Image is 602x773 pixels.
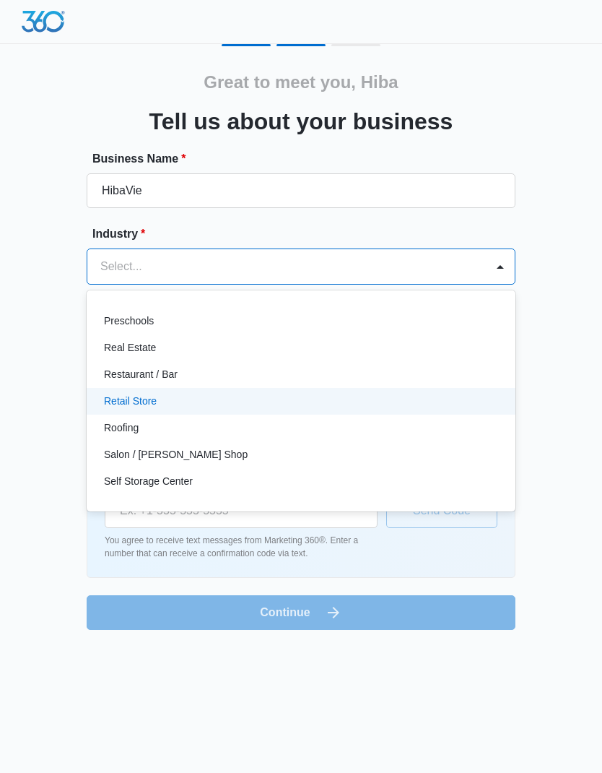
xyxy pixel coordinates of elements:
h3: Tell us about your business [149,104,453,139]
p: Salon / [PERSON_NAME] Shop [104,447,248,462]
p: You agree to receive text messages from Marketing 360®. Enter a number that can receive a confirm... [105,534,378,560]
p: Retail Store [104,394,157,409]
p: Restaurant / Bar [104,367,178,382]
p: Preschools [104,314,154,329]
input: e.g. Jane's Plumbing [87,173,515,208]
label: Business Name [92,150,521,168]
label: Industry [92,225,521,243]
h2: Great to meet you, Hiba [204,69,398,95]
p: Roofing [104,420,139,436]
p: Self Storage Center [104,474,193,489]
p: Real Estate [104,340,156,355]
